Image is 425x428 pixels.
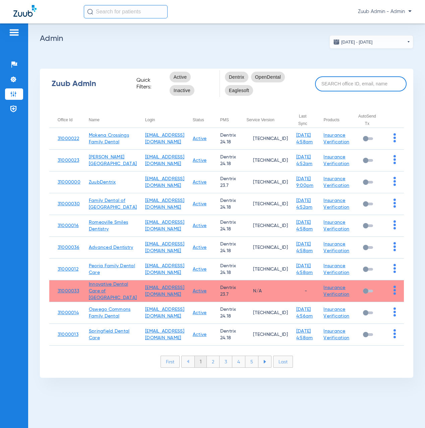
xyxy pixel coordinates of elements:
[393,177,396,186] img: group-dot-blue.svg
[58,116,80,124] div: Office Id
[89,282,137,300] a: Innovative Dental Care of [GEOGRAPHIC_DATA]
[296,133,313,144] a: [DATE] 4:58am
[145,133,184,144] a: [EMAIL_ADDRESS][DOMAIN_NAME]
[329,35,413,49] button: [DATE] - [DATE]
[58,223,79,228] a: 31000016
[89,116,137,124] div: Name
[89,116,100,124] div: Name
[58,180,80,185] a: 31000000
[393,286,396,295] img: group-dot-blue.svg
[174,74,187,80] span: Active
[296,242,313,253] a: [DATE] 4:58am
[238,171,288,193] td: [TECHNICAL_ID]
[296,176,314,188] a: [DATE] 9:00pm
[193,180,207,185] a: Active
[323,155,349,166] a: Insurance Verification
[58,267,78,272] a: 31000012
[229,87,249,94] span: Eaglesoft
[393,329,396,338] img: group-dot-blue.svg
[220,356,232,367] li: 3
[212,150,238,171] td: Dentrix 24.18
[358,113,376,127] div: AutoSend Tx
[194,356,207,367] li: 1
[87,9,93,15] img: Search Icon
[89,180,116,185] a: ZuubDentrix
[89,198,137,210] a: Family Dental of [GEOGRAPHIC_DATA]
[393,264,396,273] img: group-dot-blue.svg
[212,324,238,346] td: Dentrix 24.18
[246,116,274,124] div: Service Version
[296,155,313,166] a: [DATE] 4:52am
[193,223,207,228] a: Active
[238,324,288,346] td: [TECHNICAL_ID]
[52,80,125,87] div: Zuub Admin
[145,242,184,253] a: [EMAIL_ADDRESS][DOMAIN_NAME]
[145,264,184,275] a: [EMAIL_ADDRESS][DOMAIN_NAME]
[58,310,79,315] a: 31000014
[323,176,349,188] a: Insurance Verification
[296,264,313,275] a: [DATE] 4:58am
[393,155,396,164] img: group-dot-blue.svg
[323,116,339,124] div: Products
[323,133,349,144] a: Insurance Verification
[58,158,79,163] a: 31000023
[193,202,207,206] a: Active
[193,310,207,315] a: Active
[296,289,307,293] span: -
[296,113,315,127] div: Last Sync
[145,307,184,318] a: [EMAIL_ADDRESS][DOMAIN_NAME]
[145,329,184,340] a: [EMAIL_ADDRESS][DOMAIN_NAME]
[193,245,207,250] a: Active
[145,198,184,210] a: [EMAIL_ADDRESS][DOMAIN_NAME]
[136,77,165,90] span: Quick Filters:
[232,356,245,367] li: 4
[58,202,80,206] a: 31000030
[145,155,184,166] a: [EMAIL_ADDRESS][DOMAIN_NAME]
[89,245,133,250] a: Advanced Dentistry
[238,302,288,324] td: [TECHNICAL_ID]
[58,332,78,337] a: 31000013
[323,307,349,318] a: Insurance Verification
[246,116,288,124] div: Service Version
[161,356,180,368] li: First
[323,264,349,275] a: Insurance Verification
[296,113,309,127] div: Last Sync
[358,8,412,15] span: Zuub Admin - Admin
[238,237,288,259] td: [TECHNICAL_ID]
[393,307,396,316] img: group-dot-blue.svg
[238,215,288,237] td: [TECHNICAL_ID]
[323,220,349,231] a: Insurance Verification
[212,259,238,280] td: Dentrix 24.18
[84,5,168,18] input: Search for patients
[315,76,407,91] input: SEARCH office ID, email, name
[225,70,309,97] mat-chip-listbox: pms-filters
[229,74,244,80] span: Dentrix
[296,198,313,210] a: [DATE] 4:52am
[89,155,137,166] a: [PERSON_NAME][GEOGRAPHIC_DATA]
[238,193,288,215] td: [TECHNICAL_ID]
[273,356,293,368] li: Last
[193,136,207,141] a: Active
[220,116,238,124] div: PMS
[393,199,396,208] img: group-dot-blue.svg
[145,116,184,124] div: Login
[207,356,220,367] li: 2
[393,133,396,142] img: group-dot-blue.svg
[323,242,349,253] a: Insurance Verification
[296,307,313,318] a: [DATE] 4:56am
[58,245,79,250] a: 31000036
[238,150,288,171] td: [TECHNICAL_ID]
[323,329,349,340] a: Insurance Verification
[40,35,413,42] h2: Admin
[193,158,207,163] a: Active
[212,302,238,324] td: Dentrix 24.18
[296,220,313,231] a: [DATE] 4:58am
[238,280,288,302] td: N/A
[89,329,130,340] a: Springfield Dental Care
[212,237,238,259] td: Dentrix 24.18
[238,259,288,280] td: [TECHNICAL_ID]
[263,360,266,363] img: arrow-right-blue.svg
[245,356,258,367] li: 5
[145,220,184,231] a: [EMAIL_ADDRESS][DOMAIN_NAME]
[13,5,37,17] img: Zuub Logo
